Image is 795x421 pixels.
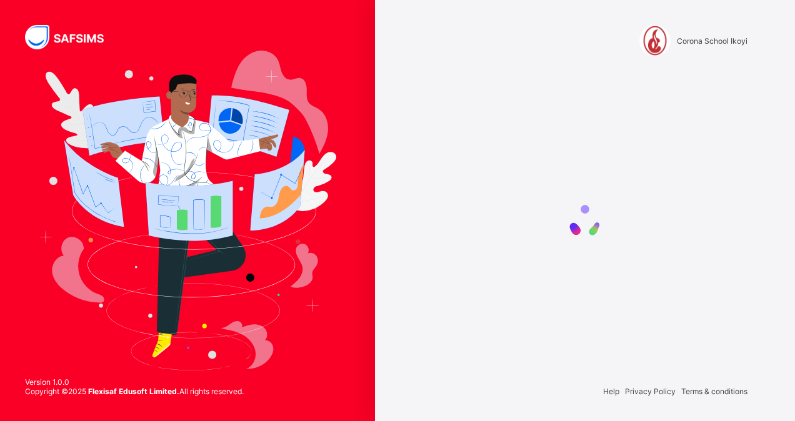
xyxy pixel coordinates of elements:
[639,25,671,56] img: Corona School Ikoyi
[681,387,747,396] span: Terms & conditions
[25,25,119,49] img: SAFSIMS Logo
[677,36,747,46] span: Corona School Ikoyi
[88,387,179,396] strong: Flexisaf Edusoft Limited.
[625,387,676,396] span: Privacy Policy
[25,377,244,387] span: Version 1.0.0
[25,387,244,396] span: Copyright © 2025 All rights reserved.
[603,387,619,396] span: Help
[39,51,336,370] img: Hero Image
